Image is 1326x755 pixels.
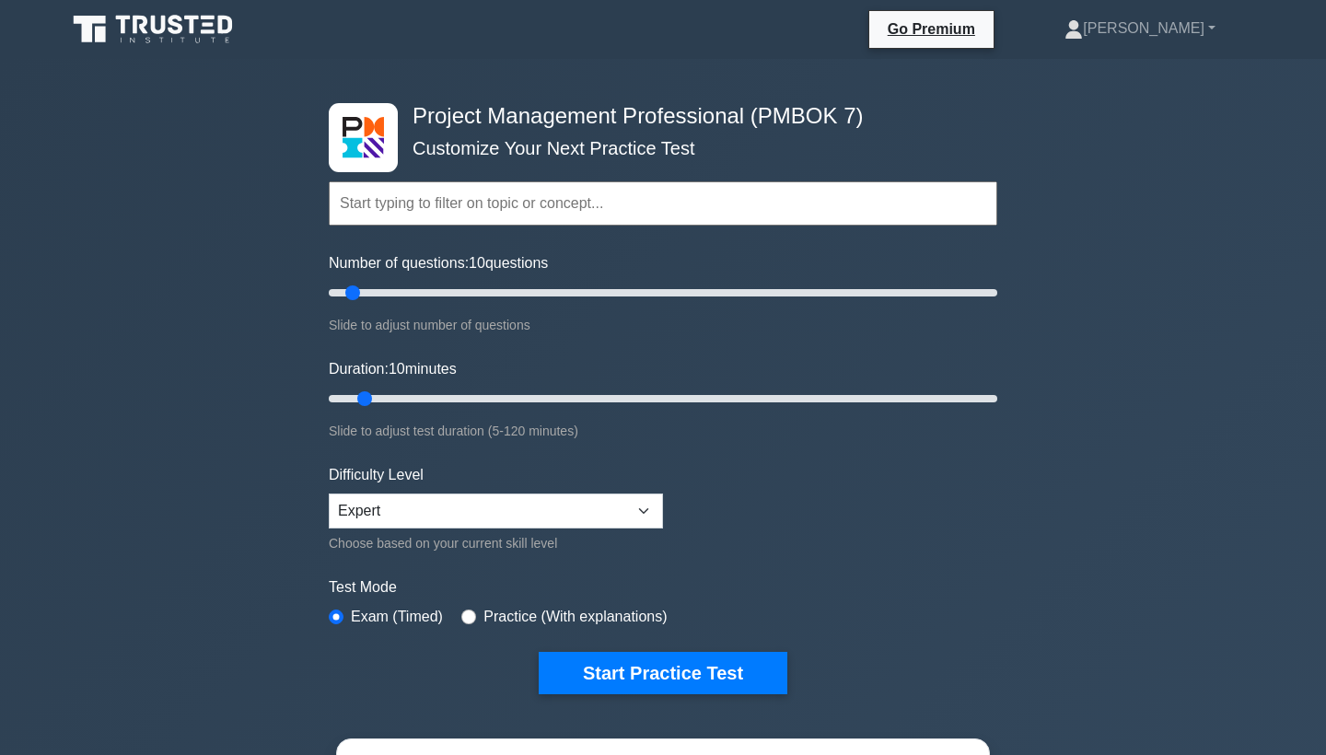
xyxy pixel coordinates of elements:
div: Slide to adjust test duration (5-120 minutes) [329,420,997,442]
label: Number of questions: questions [329,252,548,274]
label: Difficulty Level [329,464,424,486]
label: Duration: minutes [329,358,457,380]
h4: Project Management Professional (PMBOK 7) [405,103,907,130]
span: 10 [389,361,405,377]
div: Slide to adjust number of questions [329,314,997,336]
label: Exam (Timed) [351,606,443,628]
input: Start typing to filter on topic or concept... [329,181,997,226]
span: 10 [469,255,485,271]
button: Start Practice Test [539,652,787,694]
label: Practice (With explanations) [483,606,667,628]
a: Go Premium [877,17,986,41]
div: Choose based on your current skill level [329,532,663,554]
a: [PERSON_NAME] [1020,10,1260,47]
label: Test Mode [329,576,997,598]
